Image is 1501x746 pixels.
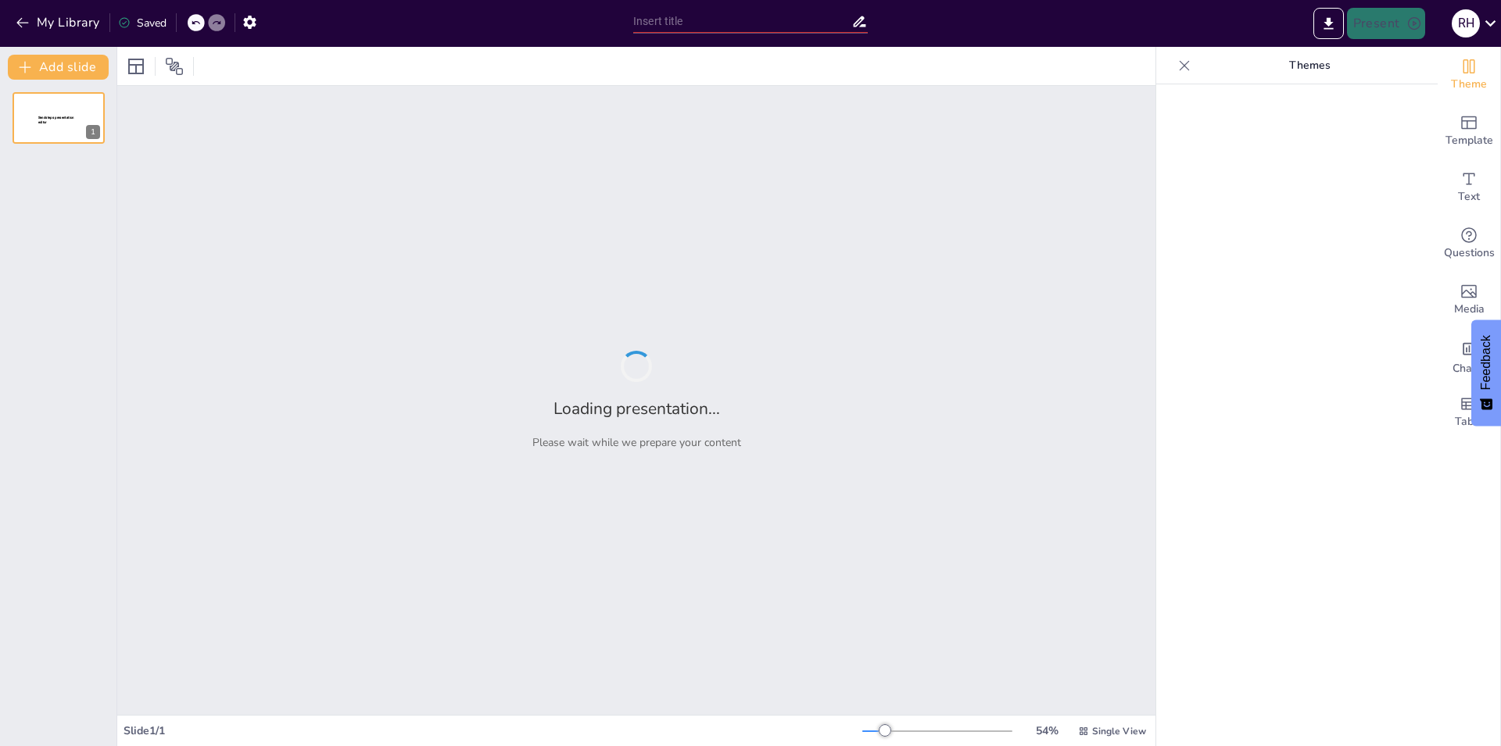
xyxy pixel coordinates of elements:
span: Theme [1451,76,1487,93]
div: Get real-time input from your audience [1438,216,1500,272]
button: Present [1347,8,1425,39]
span: Feedback [1479,335,1493,390]
p: Themes [1197,47,1422,84]
button: Export to PowerPoint [1313,8,1344,39]
div: Layout [124,54,149,79]
h2: Loading presentation... [553,398,720,419]
span: Template [1445,132,1493,149]
p: Please wait while we prepare your content [532,435,741,450]
button: Cannot delete last slide [81,97,100,116]
button: Duplicate Slide [59,97,78,116]
div: Saved [118,16,167,30]
button: My Library [12,10,106,35]
div: Add text boxes [1438,159,1500,216]
span: Position [165,57,184,76]
span: Questions [1444,245,1495,262]
span: Table [1455,413,1483,430]
div: Add a table [1438,384,1500,441]
div: 1 [86,125,100,139]
div: Add ready made slides [1438,103,1500,159]
span: Text [1458,188,1480,205]
div: 54 % [1028,723,1066,738]
span: Sendsteps presentation editor [38,116,74,124]
input: Insert title [633,10,851,33]
button: Add slide [8,55,109,80]
div: R H [1452,9,1480,37]
span: Single View [1092,725,1146,737]
span: Media [1454,301,1485,318]
div: Sendsteps presentation editor1 [13,92,105,144]
span: Charts [1453,360,1485,377]
button: Feedback - Show survey [1471,319,1501,426]
button: R H [1452,8,1480,39]
div: Add charts and graphs [1438,328,1500,384]
div: Slide 1 / 1 [124,723,862,738]
div: Change the overall theme [1438,47,1500,103]
div: Add images, graphics, shapes or video [1438,272,1500,328]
